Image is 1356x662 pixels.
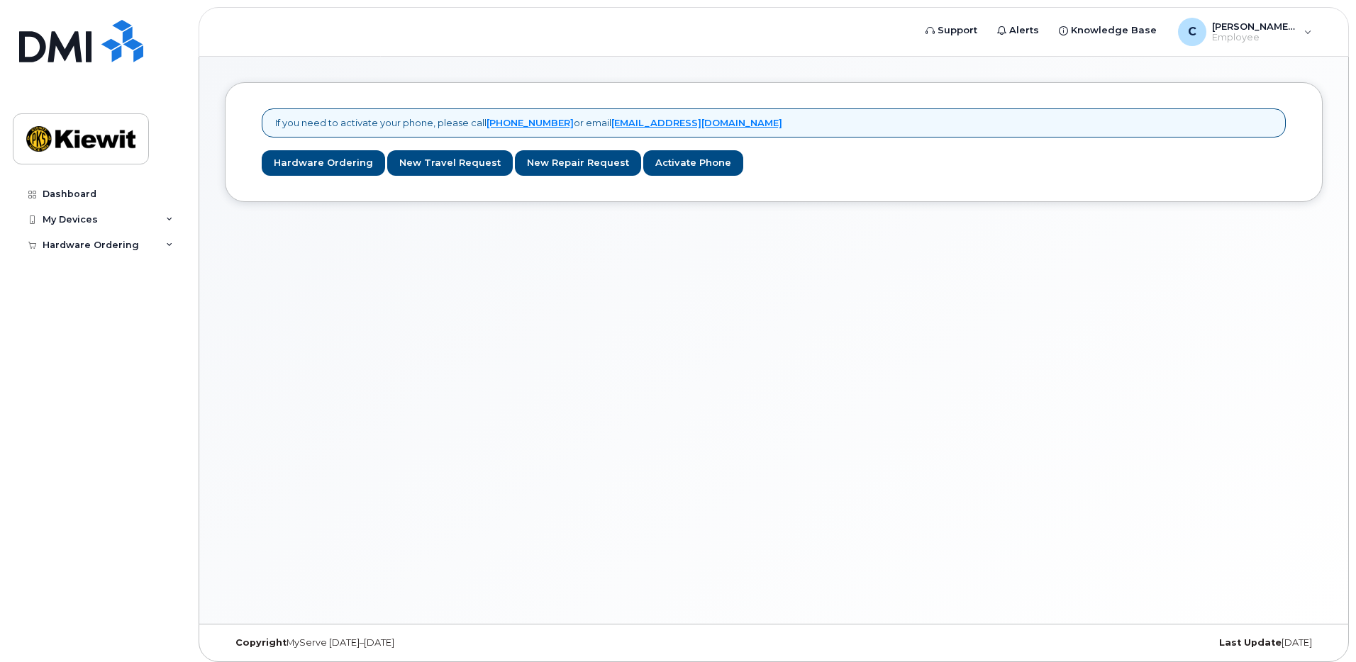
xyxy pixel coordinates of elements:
[387,150,513,176] a: New Travel Request
[611,117,782,128] a: [EMAIL_ADDRESS][DOMAIN_NAME]
[957,637,1323,649] div: [DATE]
[643,150,743,176] a: Activate Phone
[262,150,385,176] a: Hardware Ordering
[275,116,782,130] p: If you need to activate your phone, please call or email
[487,117,574,128] a: [PHONE_NUMBER]
[225,637,591,649] div: MyServe [DATE]–[DATE]
[1219,637,1282,648] strong: Last Update
[235,637,287,648] strong: Copyright
[515,150,641,176] a: New Repair Request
